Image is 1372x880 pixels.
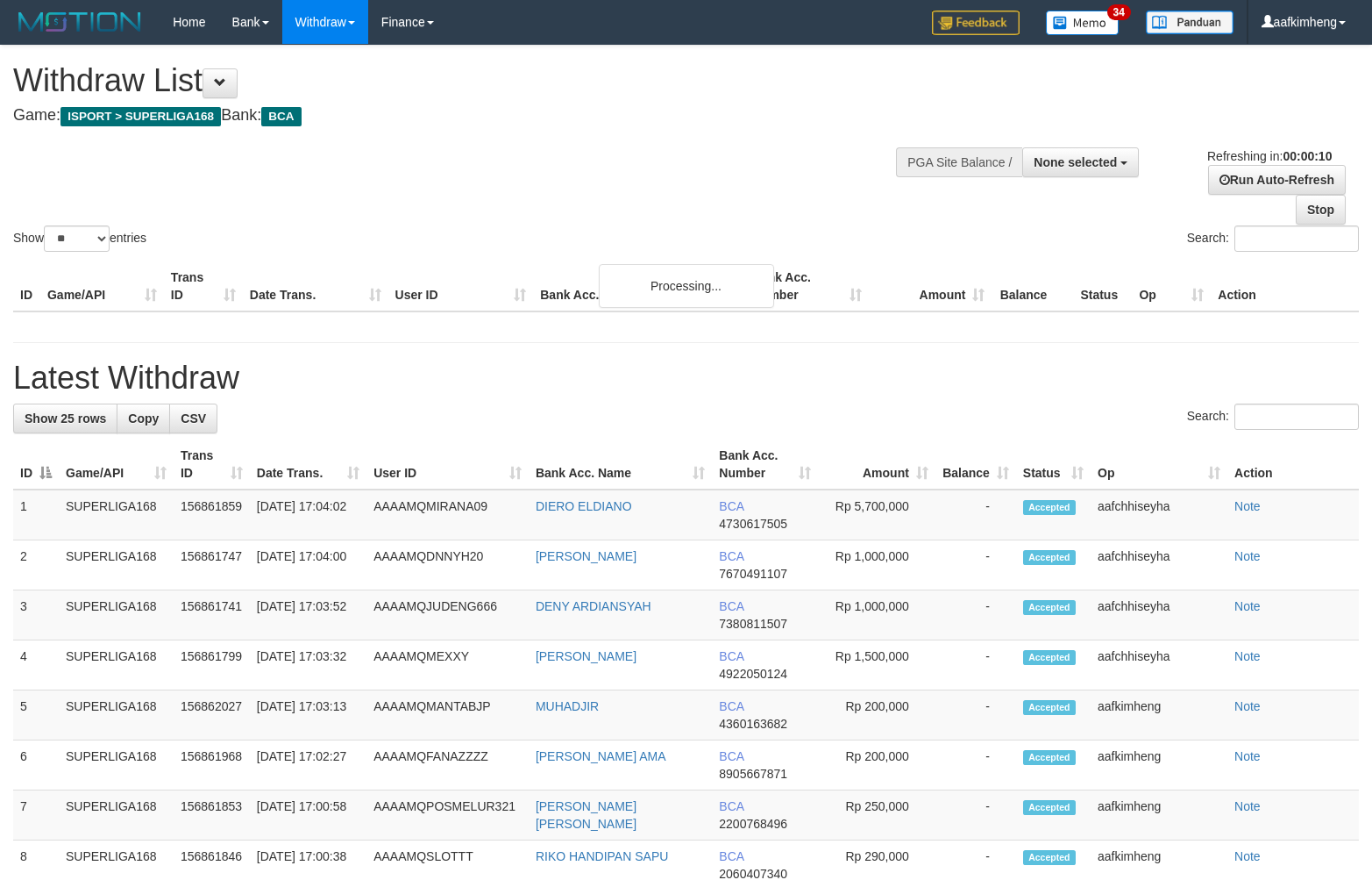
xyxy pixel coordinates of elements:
th: Op: activate to sort column ascending [1091,440,1227,490]
span: BCA [719,649,743,663]
a: MUHADJIR [536,699,599,713]
span: Copy 4922050124 to clipboard [719,667,787,681]
span: BCA [719,699,743,713]
a: Note [1234,649,1261,663]
td: Rp 1,000,000 [818,590,935,640]
td: 156861747 [174,540,250,590]
td: [DATE] 17:00:58 [250,791,366,841]
span: 34 [1107,4,1131,20]
th: User ID: activate to sort column ascending [366,440,529,490]
span: BCA [719,549,743,563]
span: BCA [719,749,743,763]
span: BCA [261,107,301,126]
span: Refreshing in: [1207,149,1332,163]
a: Copy [117,404,170,433]
span: Copy 2200768496 to clipboard [719,817,787,831]
a: [PERSON_NAME] [536,549,636,563]
th: Bank Acc. Name: activate to sort column ascending [529,440,712,490]
td: SUPERLIGA168 [59,791,174,841]
span: ISPORT > SUPERLIGA168 [60,107,221,126]
td: AAAAMQPOSMELUR321 [366,791,529,841]
td: SUPERLIGA168 [59,690,174,740]
td: - [935,540,1016,590]
img: Feedback.jpg [932,11,1020,35]
a: Note [1234,749,1261,763]
span: BCA [719,799,743,813]
td: aafkimheng [1091,791,1227,841]
td: AAAAMQDNNYH20 [366,540,529,590]
td: AAAAMQMEXXY [366,640,529,690]
td: SUPERLIGA168 [59,490,174,540]
th: Status [1073,261,1132,311]
th: Amount [869,261,992,311]
td: 7 [13,791,59,841]
td: AAAAMQJUDENG666 [366,590,529,640]
td: SUPERLIGA168 [59,740,174,791]
span: BCA [719,599,743,613]
td: [DATE] 17:03:13 [250,690,366,740]
td: 156861968 [174,740,250,791]
a: Stop [1296,195,1346,225]
a: [PERSON_NAME] [PERSON_NAME] [536,799,636,831]
button: None selected [1022,147,1139,177]
td: 156861859 [174,490,250,540]
td: 156861799 [174,640,250,690]
td: Rp 1,000,000 [818,540,935,590]
th: Bank Acc. Number [745,261,869,311]
td: - [935,740,1016,791]
td: AAAAMQFANAZZZZ [366,740,529,791]
span: Copy 4730617505 to clipboard [719,517,787,531]
td: SUPERLIGA168 [59,540,174,590]
td: 156861741 [174,590,250,640]
th: Op [1132,261,1211,311]
a: Run Auto-Refresh [1208,165,1346,195]
span: Accepted [1023,550,1076,565]
span: Accepted [1023,700,1076,715]
a: Note [1234,499,1261,513]
span: Show 25 rows [25,411,106,426]
a: Note [1234,599,1261,613]
th: ID [13,261,40,311]
td: 1 [13,490,59,540]
td: aafchhiseyha [1091,490,1227,540]
a: [PERSON_NAME] AMA [536,749,666,763]
th: Game/API [40,261,164,311]
a: DENY ARDIANSYAH [536,599,651,613]
td: [DATE] 17:04:02 [250,490,366,540]
td: aafchhiseyha [1091,590,1227,640]
span: Accepted [1023,850,1076,865]
span: CSV [181,411,206,426]
td: [DATE] 17:03:32 [250,640,366,690]
div: Processing... [599,264,774,308]
h1: Withdraw List [13,63,897,98]
td: aafchhiseyha [1091,640,1227,690]
span: Accepted [1023,600,1076,615]
img: Button%20Memo.svg [1046,11,1120,35]
td: 156861853 [174,791,250,841]
td: - [935,791,1016,841]
td: SUPERLIGA168 [59,590,174,640]
span: Accepted [1023,800,1076,815]
div: PGA Site Balance / [896,147,1022,177]
a: Note [1234,549,1261,563]
span: BCA [719,499,743,513]
a: DIERO ELDIANO [536,499,632,513]
td: 156862027 [174,690,250,740]
label: Show entries [13,225,146,252]
span: Accepted [1023,650,1076,665]
strong: 00:00:10 [1283,149,1332,163]
span: Copy 7380811507 to clipboard [719,617,787,631]
input: Search: [1234,225,1359,252]
td: 3 [13,590,59,640]
td: 6 [13,740,59,791]
a: RIKO HANDIPAN SAPU [536,849,668,863]
th: Bank Acc. Name [533,261,744,311]
td: Rp 250,000 [818,791,935,841]
th: Action [1227,440,1359,490]
td: aafchhiseyha [1091,540,1227,590]
td: AAAAMQMANTABJP [366,690,529,740]
td: - [935,490,1016,540]
td: SUPERLIGA168 [59,640,174,690]
th: Game/API: activate to sort column ascending [59,440,174,490]
td: 2 [13,540,59,590]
